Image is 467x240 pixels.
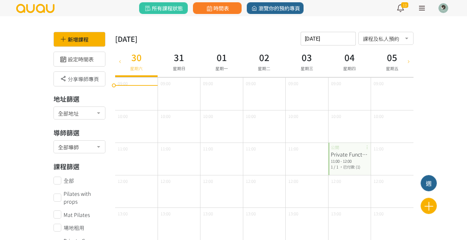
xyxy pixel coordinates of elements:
span: 星期四 [343,65,356,71]
span: 12:00 [118,178,128,184]
span: Pilates with props [64,190,105,205]
span: 09:00 [288,80,298,86]
span: 星期二 [258,65,270,71]
span: 10:00 [331,113,341,119]
span: 13:00 [161,210,171,217]
span: 所有課程狀態 [144,4,183,12]
span: 11:00 [161,145,171,152]
span: 12:00 [288,178,298,184]
span: 時間表 [205,4,229,12]
h3: 03 [301,51,313,64]
input: 請選擇時間表日期 [301,32,356,45]
span: 12:00 [246,178,256,184]
span: 課程及私人預約 [363,34,409,42]
span: 12:00 [161,178,171,184]
h3: 課程篩選 [54,162,105,171]
span: 星期六 [130,65,143,71]
span: 10:00 [288,113,298,119]
h3: 01 [215,51,228,64]
span: 12:00 [203,178,213,184]
span: 13:00 [374,210,384,217]
a: 設定時間表 [59,55,94,63]
span: 11:00 [288,145,298,152]
span: 10:00 [161,113,171,119]
span: 09:00 [374,80,384,86]
h3: 05 [386,51,399,64]
span: 10:00 [246,113,256,119]
span: 13:00 [118,210,128,217]
div: 新增課程 [54,32,105,47]
span: 10:00 [118,113,128,119]
span: 10:00 [374,113,384,119]
h3: 30 [130,51,143,64]
span: 11:00 [374,145,384,152]
div: 週 [421,179,437,188]
span: 全部地址 [58,108,101,117]
h3: 02 [258,51,270,64]
span: 場地租用 [64,224,84,232]
span: 09:00 [203,80,213,86]
img: logo.svg [16,4,55,13]
span: 09:00 [118,80,128,86]
h3: 31 [173,51,186,64]
span: 10:00 [203,113,213,119]
span: 1 [331,164,333,170]
span: 13:00 [288,210,298,217]
a: 時間表 [193,2,242,14]
span: 11:00 [246,145,256,152]
span: 星期日 [173,65,186,71]
span: 09:00 [161,80,171,86]
span: 13:00 [331,210,341,217]
span: 13:00 [203,210,213,217]
span: 11:00 [203,145,213,152]
span: 13:00 [246,210,256,217]
span: 全部導師 [58,142,101,150]
span: 星期五 [386,65,399,71]
div: 11:00 - 12:00 [331,158,368,164]
span: 12:00 [331,178,341,184]
span: 09:00 [331,80,341,86]
div: Private Functional Pilates (One on One) [331,150,368,158]
span: 全部 [64,177,74,184]
h3: 導師篩選 [54,128,105,138]
span: Mat Pilates [64,211,90,219]
div: [DATE] [115,33,138,44]
span: 12:00 [374,178,384,184]
span: 11:00 [118,145,128,152]
span: 瀏覽你的預約專頁 [250,4,300,12]
h3: 地址篩選 [54,94,105,104]
span: / 1 [334,164,338,170]
span: 09:00 [246,80,256,86]
a: 瀏覽你的預約專頁 [247,2,304,14]
span: 星期三 [301,65,313,71]
span: ，已付款 (1) [339,164,360,170]
span: 星期一 [215,65,228,71]
div: 分享導師專頁 [54,71,105,86]
span: 13 [401,2,408,8]
h3: 04 [343,51,356,64]
a: 所有課程狀態 [139,2,188,14]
